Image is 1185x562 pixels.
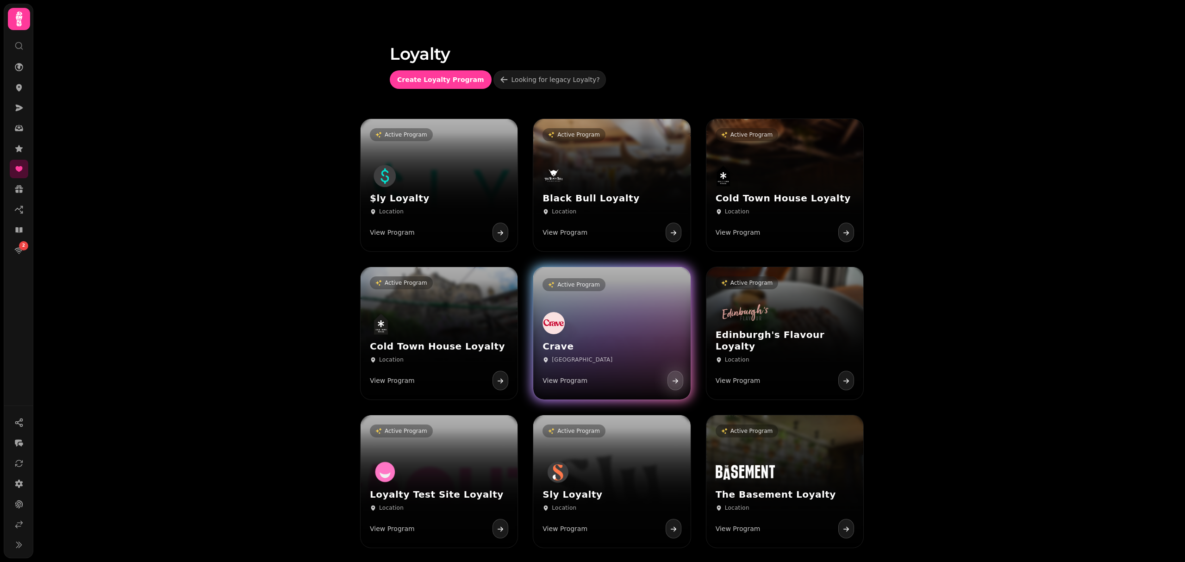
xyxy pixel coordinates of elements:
[730,131,773,138] p: Active Program
[370,524,415,533] p: View Program
[493,70,606,89] a: Looking for legacy Loyalty?
[543,193,681,204] h3: Black Bull Loyalty
[725,208,749,215] p: Location
[730,427,773,435] p: Active Program
[543,376,587,385] p: View Program
[543,461,574,483] img: Sly Loyalty
[552,208,576,215] p: Location
[552,504,576,512] p: Location
[706,119,863,251] a: Active ProgramCold Town House LoyaltyCold Town House LoyaltyLocationView Program
[706,415,863,548] a: Active ProgramThe Basement LoyaltyThe Basement LoyaltyLocationView Program
[706,267,863,400] a: Active ProgramEdinburgh's Flavour LoyaltyEdinburgh's Flavour LoyaltyLocationView Program
[361,267,518,400] a: Active ProgramCold Town House LoyaltyCold Town House LoyaltyLocationView Program
[370,341,508,352] h3: Cold Town House Loyalty
[543,341,681,352] h3: Crave
[552,356,612,363] p: [GEOGRAPHIC_DATA]
[361,119,518,251] a: Active Program$ly Loyalty$ly LoyaltyLocationView Program
[379,356,404,363] p: Location
[716,524,761,533] p: View Program
[370,165,401,187] img: $ly Loyalty
[543,489,681,500] h3: Sly Loyalty
[370,313,392,335] img: Cold Town House Loyalty
[370,228,415,237] p: View Program
[557,131,600,138] p: Active Program
[716,165,731,187] img: Cold Town House Loyalty
[543,524,587,533] p: View Program
[370,376,415,385] p: View Program
[385,279,427,287] p: Active Program
[557,281,600,288] p: Active Program
[361,415,518,548] a: Active ProgramLoyalty Test Site LoyaltyLoyalty Test Site LoyaltyLocationView Program
[730,279,773,287] p: Active Program
[397,76,484,83] span: Create Loyalty Program
[716,329,854,352] h3: Edinburgh's Flavour Loyalty
[10,241,28,260] a: 2
[716,489,854,500] h3: The Basement Loyalty
[725,504,749,512] p: Location
[511,75,600,84] div: Looking for legacy Loyalty?
[543,312,565,334] img: Crave
[390,22,834,63] h1: Loyalty
[716,376,761,385] p: View Program
[370,461,401,483] img: Loyalty Test Site Loyalty
[379,208,404,215] p: Location
[370,489,508,500] h3: Loyalty Test Site Loyalty
[533,267,690,400] a: Active ProgramCraveCrave[GEOGRAPHIC_DATA]View Program
[725,356,749,363] p: Location
[385,427,427,435] p: Active Program
[370,193,508,204] h3: $ly Loyalty
[716,193,854,204] h3: Cold Town House Loyalty
[385,131,427,138] p: Active Program
[390,70,492,89] button: Create Loyalty Program
[22,243,25,249] span: 2
[543,228,587,237] p: View Program
[379,504,404,512] p: Location
[543,165,565,187] img: Black Bull Loyalty
[716,228,761,237] p: View Program
[533,119,690,251] a: Active ProgramBlack Bull LoyaltyBlack Bull LoyaltyLocationView Program
[716,301,775,324] img: Edinburgh's Flavour Loyalty
[716,461,775,483] img: The Basement Loyalty
[557,427,600,435] p: Active Program
[533,415,690,548] a: Active ProgramSly LoyaltySly LoyaltyLocationView Program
